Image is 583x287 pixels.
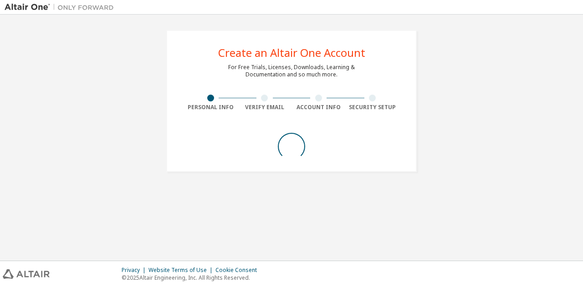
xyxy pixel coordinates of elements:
[218,47,365,58] div: Create an Altair One Account
[3,269,50,279] img: altair_logo.svg
[122,267,148,274] div: Privacy
[215,267,262,274] div: Cookie Consent
[238,104,292,111] div: Verify Email
[184,104,238,111] div: Personal Info
[5,3,118,12] img: Altair One
[228,64,355,78] div: For Free Trials, Licenses, Downloads, Learning & Documentation and so much more.
[291,104,346,111] div: Account Info
[346,104,400,111] div: Security Setup
[122,274,262,282] p: © 2025 Altair Engineering, Inc. All Rights Reserved.
[148,267,215,274] div: Website Terms of Use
